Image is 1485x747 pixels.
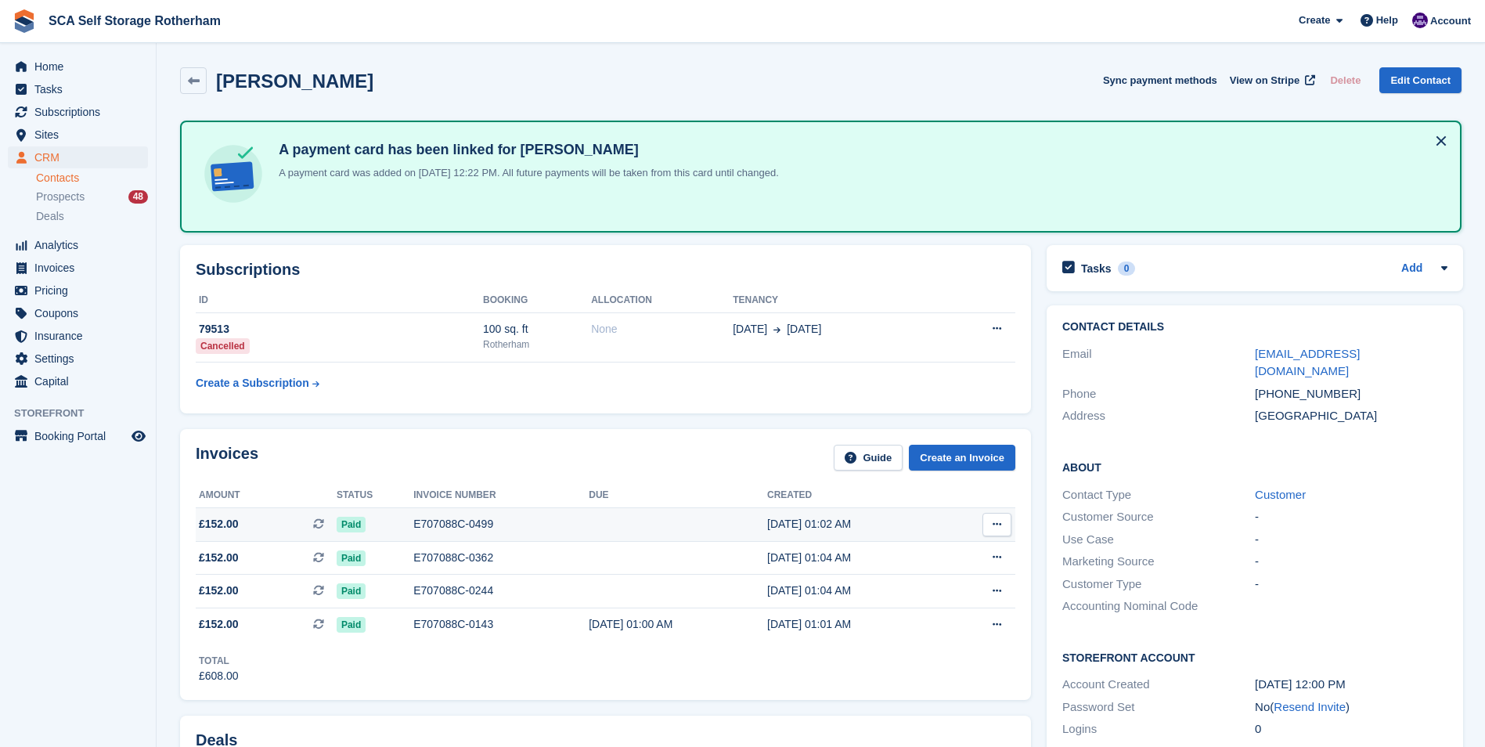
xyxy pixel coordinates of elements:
[34,302,128,324] span: Coupons
[216,70,373,92] h2: [PERSON_NAME]
[909,445,1015,471] a: Create an Invoice
[413,483,589,508] th: Invoice number
[8,78,148,100] a: menu
[1255,720,1447,738] div: 0
[199,668,239,684] div: £608.00
[1376,13,1398,28] span: Help
[1430,13,1471,29] span: Account
[272,141,779,159] h4: A payment card has been linked for [PERSON_NAME]
[1255,407,1447,425] div: [GEOGRAPHIC_DATA]
[413,516,589,532] div: E707088C-0499
[1062,508,1255,526] div: Customer Source
[787,321,821,337] span: [DATE]
[1255,385,1447,403] div: [PHONE_NUMBER]
[196,261,1015,279] h2: Subscriptions
[1062,698,1255,716] div: Password Set
[34,146,128,168] span: CRM
[199,550,239,566] span: £152.00
[1062,531,1255,549] div: Use Case
[767,583,946,599] div: [DATE] 01:04 AM
[1255,576,1447,594] div: -
[337,517,366,532] span: Paid
[1224,67,1318,93] a: View on Stripe
[272,165,779,181] p: A payment card was added on [DATE] 12:22 PM. All future payments will be taken from this card unt...
[199,654,239,668] div: Total
[196,483,337,508] th: Amount
[591,288,733,313] th: Allocation
[483,321,591,337] div: 100 sq. ft
[1379,67,1462,93] a: Edit Contact
[36,171,148,186] a: Contacts
[1081,262,1112,276] h2: Tasks
[1324,67,1367,93] button: Delete
[36,189,148,205] a: Prospects 48
[1062,459,1447,475] h2: About
[196,445,258,471] h2: Invoices
[1062,720,1255,738] div: Logins
[1255,531,1447,549] div: -
[1255,508,1447,526] div: -
[1062,649,1447,665] h2: Storefront Account
[34,257,128,279] span: Invoices
[1255,488,1306,501] a: Customer
[8,302,148,324] a: menu
[8,101,148,123] a: menu
[1062,345,1255,381] div: Email
[733,321,767,337] span: [DATE]
[1118,262,1136,276] div: 0
[129,427,148,446] a: Preview store
[8,146,148,168] a: menu
[8,325,148,347] a: menu
[34,280,128,301] span: Pricing
[483,288,591,313] th: Booking
[337,550,366,566] span: Paid
[767,483,946,508] th: Created
[34,101,128,123] span: Subscriptions
[589,483,767,508] th: Due
[196,369,319,398] a: Create a Subscription
[1062,576,1255,594] div: Customer Type
[1255,698,1447,716] div: No
[591,321,733,337] div: None
[34,78,128,100] span: Tasks
[34,56,128,78] span: Home
[8,370,148,392] a: menu
[1062,676,1255,694] div: Account Created
[8,124,148,146] a: menu
[199,516,239,532] span: £152.00
[767,516,946,532] div: [DATE] 01:02 AM
[36,189,85,204] span: Prospects
[34,425,128,447] span: Booking Portal
[196,375,309,392] div: Create a Subscription
[337,483,413,508] th: Status
[34,124,128,146] span: Sites
[1270,700,1350,713] span: ( )
[34,325,128,347] span: Insurance
[1255,676,1447,694] div: [DATE] 12:00 PM
[34,348,128,370] span: Settings
[8,425,148,447] a: menu
[413,583,589,599] div: E707088C-0244
[196,338,250,354] div: Cancelled
[1062,385,1255,403] div: Phone
[834,445,903,471] a: Guide
[483,337,591,352] div: Rotherham
[196,288,483,313] th: ID
[767,550,946,566] div: [DATE] 01:04 AM
[413,616,589,633] div: E707088C-0143
[767,616,946,633] div: [DATE] 01:01 AM
[8,348,148,370] a: menu
[1230,73,1299,88] span: View on Stripe
[8,257,148,279] a: menu
[199,583,239,599] span: £152.00
[36,209,64,224] span: Deals
[34,370,128,392] span: Capital
[42,8,227,34] a: SCA Self Storage Rotherham
[1412,13,1428,28] img: Kelly Neesham
[128,190,148,204] div: 48
[733,288,939,313] th: Tenancy
[200,141,266,207] img: card-linked-ebf98d0992dc2aeb22e95c0e3c79077019eb2392cfd83c6a337811c24bc77127.svg
[196,321,483,337] div: 79513
[8,234,148,256] a: menu
[1062,407,1255,425] div: Address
